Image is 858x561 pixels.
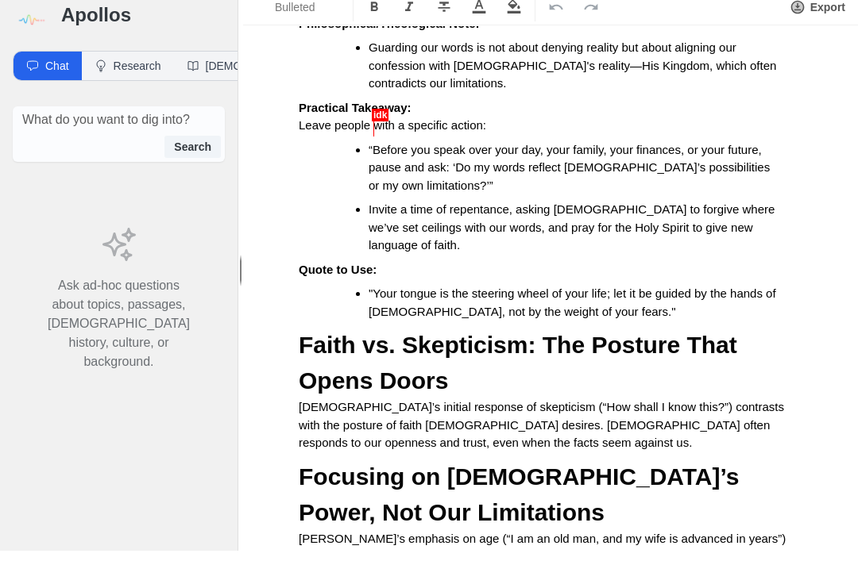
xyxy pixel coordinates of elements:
[299,111,411,125] strong: Practical Takeaway:
[48,286,190,382] p: Ask ad-hoc questions about topics, passages, [DEMOGRAPHIC_DATA] history, culture, or background.
[82,62,174,90] button: Research
[299,342,744,404] span: Faith vs. Skepticism: The Posture That Opens Doors
[61,13,225,38] h3: Apollos
[780,3,855,32] button: Export
[246,3,350,32] button: Formatting Options
[357,3,392,32] button: Format Bold
[427,3,462,32] button: Format Strikethrough
[369,153,773,202] span: “Before you speak over your day, your family, your finances, or your future, pause and ask: ‘Do m...
[164,146,221,168] button: Search
[299,410,787,459] span: [DEMOGRAPHIC_DATA]’s initial response of skepticism (“How shall I know this?”) contrasts with the...
[275,10,330,25] span: Bulleted List
[299,474,746,536] span: Focusing on [DEMOGRAPHIC_DATA]’s Power, Not Our Limitations
[14,62,82,90] button: Chat
[369,51,779,100] span: Guarding our words is not about denying reality but about aligning our confession with [DEMOGRAPH...
[369,297,779,329] span: "Your tongue is the steering wheel of your life; let it be guided by the hands of [DEMOGRAPHIC_DA...
[299,129,486,142] span: Leave people with a specific action:
[392,3,427,32] button: Format Italics
[13,13,48,48] img: logo
[299,273,377,286] strong: Quote to Use:
[174,62,343,90] button: [DEMOGRAPHIC_DATA]
[299,27,480,40] strong: Philosophical/Theological Note:
[369,213,779,262] span: Invite a time of repentance, asking [DEMOGRAPHIC_DATA] to forgive where we’ve set ceilings with o...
